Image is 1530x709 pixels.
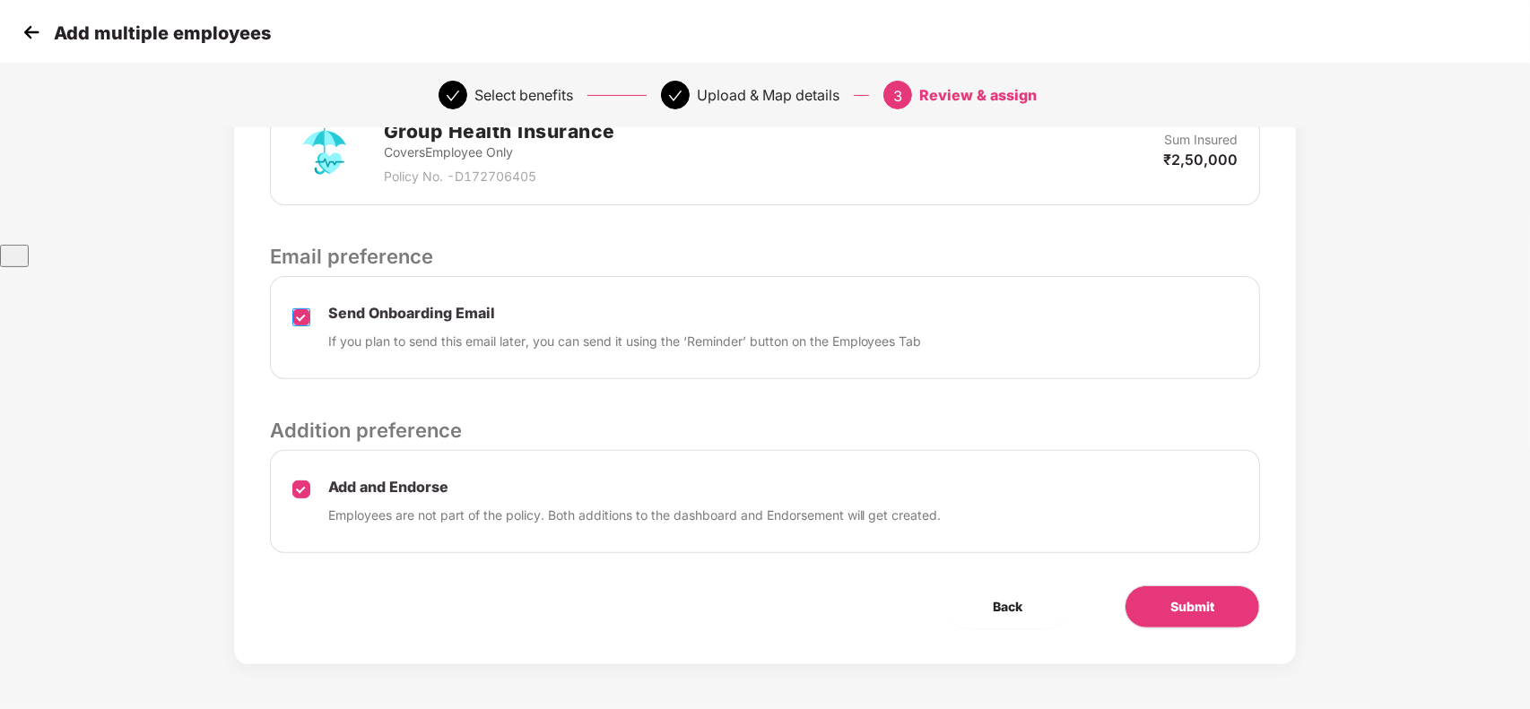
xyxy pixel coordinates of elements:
[270,241,1261,272] p: Email preference
[328,506,942,525] p: Employees are not part of the policy. Both additions to the dashboard and Endorsement will get cr...
[697,81,839,109] div: Upload & Map details
[18,19,45,46] img: svg+xml;base64,PHN2ZyB4bWxucz0iaHR0cDovL3d3dy53My5vcmcvMjAwMC9zdmciIHdpZHRoPSIzMCIgaGVpZ2h0PSIzMC...
[948,585,1067,628] button: Back
[1125,585,1260,628] button: Submit
[328,332,922,351] p: If you plan to send this email later, you can send it using the ‘Reminder’ button on the Employee...
[54,22,271,44] p: Add multiple employees
[446,89,460,103] span: check
[328,478,942,497] p: Add and Endorse
[474,81,573,109] div: Select benefits
[919,81,1037,109] div: Review & assign
[993,597,1022,617] span: Back
[270,415,1261,445] p: Addition preference
[328,304,922,323] p: Send Onboarding Email
[668,89,682,103] span: check
[893,87,902,105] span: 3
[1170,597,1214,617] span: Submit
